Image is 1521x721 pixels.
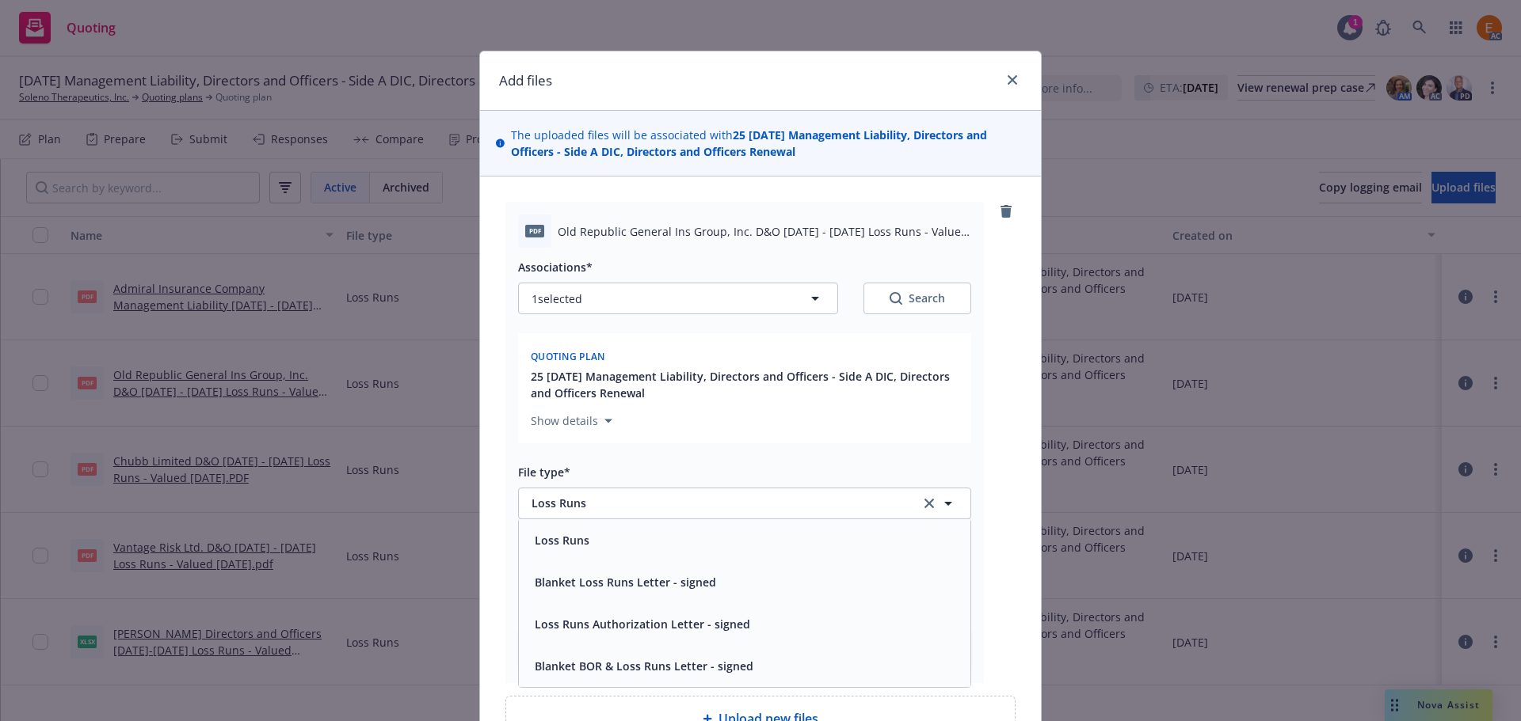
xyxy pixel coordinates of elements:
a: close [1003,70,1022,89]
span: The uploaded files will be associated with [511,127,1025,160]
button: Loss Runs [535,532,589,548]
button: SearchSearch [863,283,971,314]
a: clear selection [920,494,939,513]
button: 1selected [518,283,838,314]
button: Blanket BOR & Loss Runs Letter - signed [535,658,753,674]
span: Loss Runs [532,495,898,511]
button: Loss Runsclear selection [518,488,971,519]
span: 1 selected [532,290,582,307]
button: Loss Runs Authorization Letter - signed [535,616,750,632]
svg: Search [890,292,902,305]
button: Show details [524,412,619,431]
strong: 25 [DATE] Management Liability, Directors and Officers - Side A DIC, Directors and Officers Renewal [511,127,987,159]
button: Blanket Loss Runs Letter - signed [535,574,716,590]
button: 25 [DATE] Management Liability, Directors and Officers - Side A DIC, Directors and Officers Renewal [531,368,962,401]
span: File type* [518,465,570,480]
a: remove [997,202,1016,221]
span: Associations* [518,260,593,275]
span: Old Republic General Ins Group, Inc. D&O [DATE] - [DATE] Loss Runs - Valued [DATE].pdf [558,223,971,240]
div: Search [890,290,945,306]
span: Quoting plan [531,350,605,363]
h1: Add files [499,70,552,91]
span: pdf [525,225,544,237]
